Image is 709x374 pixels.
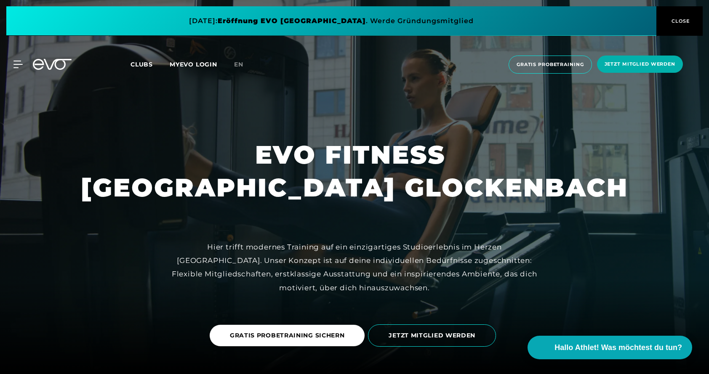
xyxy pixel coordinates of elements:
[506,56,594,74] a: Gratis Probetraining
[528,336,692,359] button: Hallo Athlet! Was möchtest du tun?
[368,318,499,353] a: JETZT MITGLIED WERDEN
[210,318,368,353] a: GRATIS PROBETRAINING SICHERN
[554,342,682,353] span: Hallo Athlet! Was möchtest du tun?
[170,61,217,68] a: MYEVO LOGIN
[81,138,628,204] h1: EVO FITNESS [GEOGRAPHIC_DATA] GLOCKENBACH
[594,56,685,74] a: Jetzt Mitglied werden
[517,61,584,68] span: Gratis Probetraining
[131,60,170,68] a: Clubs
[605,61,675,68] span: Jetzt Mitglied werden
[131,61,153,68] span: Clubs
[234,61,243,68] span: en
[389,331,475,340] span: JETZT MITGLIED WERDEN
[669,17,690,25] span: CLOSE
[165,240,544,294] div: Hier trifft modernes Training auf ein einzigartiges Studioerlebnis im Herzen [GEOGRAPHIC_DATA]. U...
[656,6,703,36] button: CLOSE
[230,331,345,340] span: GRATIS PROBETRAINING SICHERN
[234,60,253,69] a: en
